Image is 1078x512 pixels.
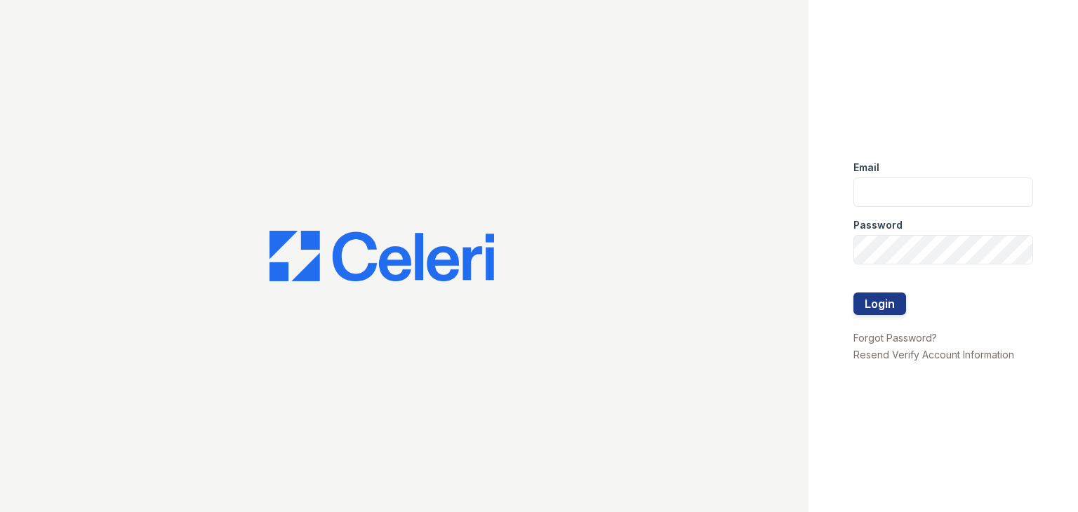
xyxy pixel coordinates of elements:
label: Email [853,161,879,175]
img: CE_Logo_Blue-a8612792a0a2168367f1c8372b55b34899dd931a85d93a1a3d3e32e68fde9ad4.png [269,231,494,281]
label: Password [853,218,903,232]
a: Forgot Password? [853,332,937,344]
button: Login [853,292,906,315]
a: Resend Verify Account Information [853,349,1014,361]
